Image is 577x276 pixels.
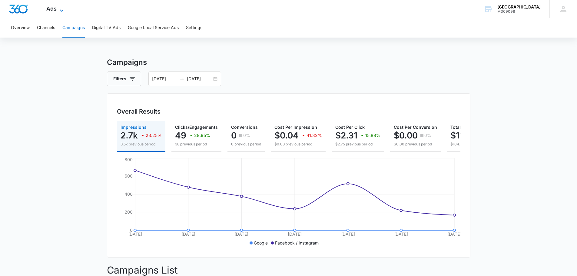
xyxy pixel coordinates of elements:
h3: Overall Results [117,107,161,116]
tspan: 600 [124,173,133,178]
button: Overview [11,18,30,38]
p: 41.32% [307,133,322,138]
tspan: [DATE] [447,231,461,237]
span: swap-right [180,76,184,81]
p: 38 previous period [175,141,218,147]
tspan: 200 [124,209,133,214]
button: Digital TV Ads [92,18,121,38]
tspan: [DATE] [394,231,408,237]
span: to [180,76,184,81]
span: Impressions [121,125,147,130]
p: $0.00 previous period [394,141,437,147]
span: Cost Per Impression [274,125,317,130]
p: $0.00 [394,131,418,140]
tspan: [DATE] [341,231,355,237]
p: 15.88% [365,133,380,138]
h3: Campaigns [107,57,470,68]
div: account id [497,9,541,14]
button: Filters [107,71,141,86]
p: $0.03 previous period [274,141,322,147]
button: Settings [186,18,202,38]
span: Cost Per Conversion [394,125,437,130]
tspan: [DATE] [288,231,302,237]
p: 28.95% [194,133,210,138]
tspan: 400 [124,191,133,197]
span: Cost Per Click [335,125,365,130]
p: 49 [175,131,186,140]
span: Ads [46,5,57,12]
tspan: 800 [124,157,133,162]
p: $2.75 previous period [335,141,380,147]
div: account name [497,5,541,9]
p: 23.25% [146,133,162,138]
p: 3.5k previous period [121,141,162,147]
p: 2.7k [121,131,138,140]
button: Channels [37,18,55,38]
p: $2.31 [335,131,357,140]
input: Start date [152,75,177,82]
button: Campaigns [62,18,85,38]
tspan: [DATE] [234,231,248,237]
p: 0% [424,133,431,138]
p: $104.55 previous period [450,141,504,147]
p: $0.04 [274,131,299,140]
span: Clicks/Engagements [175,125,218,130]
p: Facebook / Instagram [275,240,319,246]
p: $113.40 [450,131,482,140]
input: End date [187,75,212,82]
span: Conversions [231,125,258,130]
tspan: [DATE] [181,231,195,237]
tspan: [DATE] [128,231,142,237]
p: 0 previous period [231,141,261,147]
p: 0 [231,131,237,140]
p: 0% [243,133,250,138]
p: Google [254,240,268,246]
tspan: 0 [130,228,133,233]
span: Total Spend [450,125,475,130]
button: Google Local Service Ads [128,18,179,38]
